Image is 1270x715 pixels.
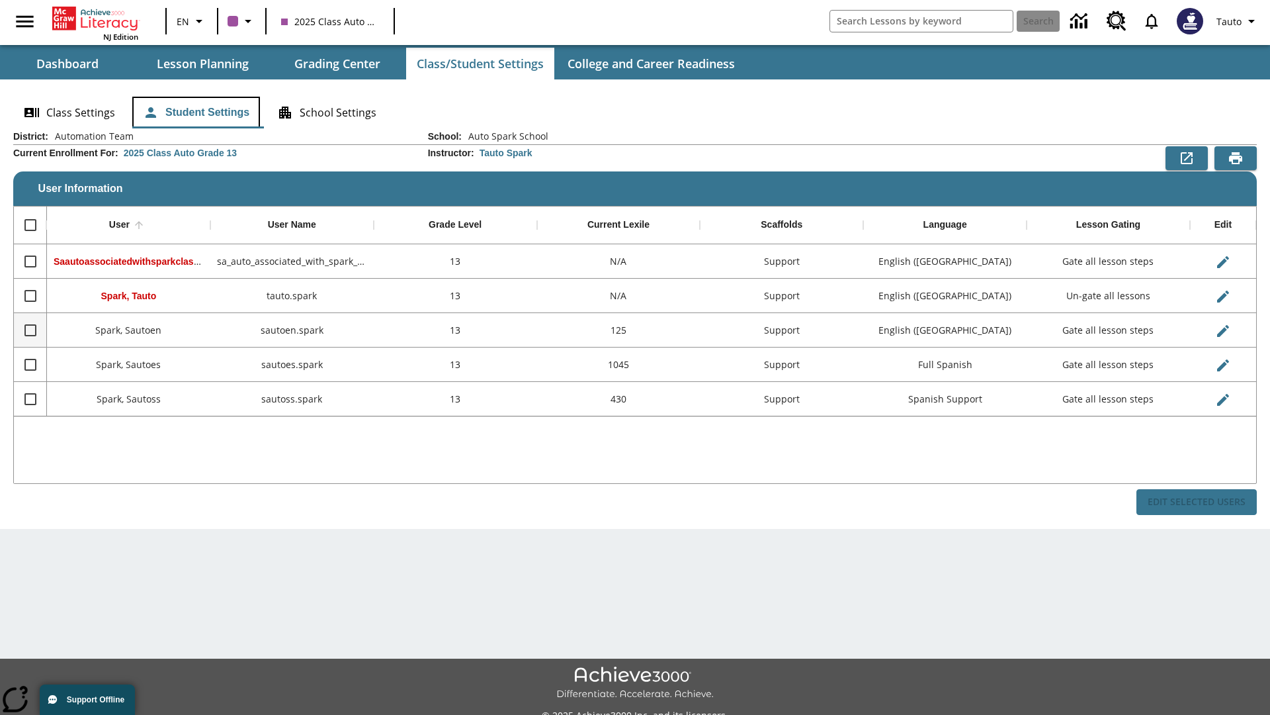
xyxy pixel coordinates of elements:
div: 13 [374,244,537,279]
h2: District : [13,131,48,142]
button: Student Settings [132,97,260,128]
div: English (US) [863,313,1027,348]
button: Print Preview [1214,146,1257,170]
div: tauto.spark [210,279,374,313]
div: Un-gate all lessons [1027,279,1190,313]
button: Language: EN, Select a language [171,9,213,33]
div: Scaffolds [761,219,802,231]
button: Edit User [1210,352,1236,379]
input: search field [830,11,1013,32]
div: 13 [374,279,537,313]
button: Select a new avatar [1169,4,1211,38]
button: Edit User [1210,249,1236,275]
div: sautoss.spark [210,382,374,416]
div: Support [700,313,863,348]
span: NJ Edition [103,32,138,42]
div: Class/Student Settings [13,97,1257,128]
button: Edit User [1210,387,1236,413]
span: Spark, Sautoss [97,393,161,405]
span: EN [177,15,189,28]
div: User Name [268,219,316,231]
span: Spark, Sautoen [95,324,161,336]
span: Auto Spark School [462,130,548,143]
button: Class color is purple. Change class color [222,9,261,33]
div: sautoen.spark [210,313,374,348]
span: Tauto [1216,15,1242,28]
button: Class Settings [13,97,126,128]
button: Profile/Settings [1211,9,1265,33]
button: Dashboard [1,48,134,79]
div: Lesson Gating [1076,219,1140,231]
div: Current Lexile [587,219,650,231]
span: User Information [38,183,123,195]
div: Support [700,348,863,382]
button: Support Offline [40,685,135,715]
a: Home [52,5,138,32]
a: Data Center [1062,3,1099,40]
span: Automation Team [48,130,134,143]
div: English (US) [863,279,1027,313]
div: Language [923,219,967,231]
img: Achieve3000 Differentiate Accelerate Achieve [556,667,714,700]
h2: Current Enrollment For : [13,148,118,159]
span: 2025 Class Auto Grade 13 [281,15,379,28]
div: 125 [537,313,700,348]
a: Resource Center, Will open in new tab [1099,3,1134,39]
div: Support [700,279,863,313]
button: Lesson Planning [136,48,269,79]
div: Full Spanish [863,348,1027,382]
div: Gate all lesson steps [1027,382,1190,416]
div: Home [52,4,138,42]
div: Gate all lesson steps [1027,313,1190,348]
button: College and Career Readiness [557,48,745,79]
div: Gate all lesson steps [1027,244,1190,279]
h2: School : [428,131,462,142]
button: Class/Student Settings [406,48,554,79]
div: sa_auto_associated_with_spark_classes [210,244,374,279]
div: sautoes.spark [210,348,374,382]
div: Spanish Support [863,382,1027,416]
button: Edit User [1210,283,1236,310]
div: User Information [13,130,1257,516]
button: Edit User [1210,318,1236,344]
span: Saautoassociatedwithsparkclass, Saautoassociatedwithsparkclass [54,255,349,267]
div: User [109,219,130,231]
div: English (US) [863,244,1027,279]
button: Grading Center [271,48,403,79]
div: N/A [537,244,700,279]
button: School Settings [267,97,387,128]
div: Edit [1214,219,1232,231]
img: Avatar [1177,8,1203,34]
h2: Instructor : [428,148,474,159]
a: Notifications [1134,4,1169,38]
div: N/A [537,279,700,313]
button: Open side menu [5,2,44,41]
div: 13 [374,382,537,416]
div: Tauto Spark [480,146,532,160]
div: 2025 Class Auto Grade 13 [124,146,237,160]
span: Spark, Tauto [101,291,157,301]
div: Support [700,244,863,279]
div: 13 [374,348,537,382]
span: Support Offline [67,695,124,704]
div: 1045 [537,348,700,382]
div: Support [700,382,863,416]
div: 13 [374,313,537,348]
button: Export to CSV [1165,146,1208,170]
div: Gate all lesson steps [1027,348,1190,382]
div: 430 [537,382,700,416]
span: Spark, Sautoes [96,358,161,371]
div: Grade Level [429,219,482,231]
